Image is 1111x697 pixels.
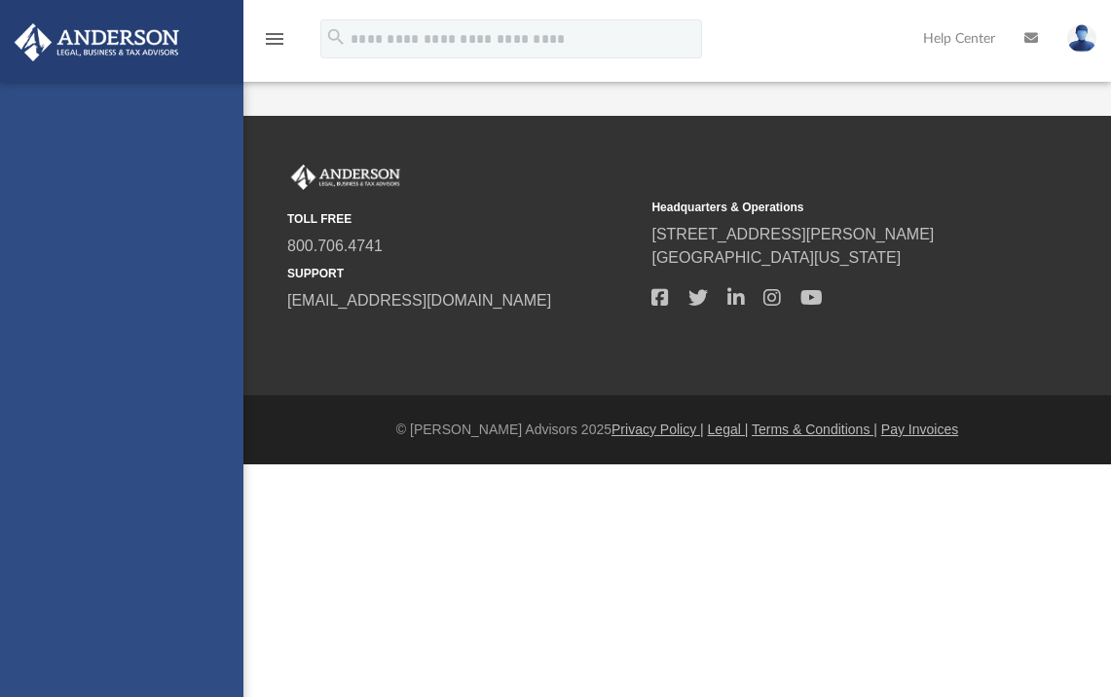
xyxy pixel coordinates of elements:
small: Headquarters & Operations [651,199,1002,216]
a: 800.706.4741 [287,238,383,254]
a: Terms & Conditions | [752,422,877,437]
small: TOLL FREE [287,210,638,228]
img: User Pic [1067,24,1096,53]
a: Privacy Policy | [611,422,704,437]
a: [GEOGRAPHIC_DATA][US_STATE] [651,249,901,266]
small: SUPPORT [287,265,638,282]
i: menu [263,27,286,51]
div: © [PERSON_NAME] Advisors 2025 [243,420,1111,440]
i: search [325,26,347,48]
img: Anderson Advisors Platinum Portal [287,165,404,190]
a: menu [263,37,286,51]
a: [STREET_ADDRESS][PERSON_NAME] [651,226,934,242]
a: Legal | [708,422,749,437]
img: Anderson Advisors Platinum Portal [9,23,185,61]
a: Pay Invoices [881,422,958,437]
a: [EMAIL_ADDRESS][DOMAIN_NAME] [287,292,551,309]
